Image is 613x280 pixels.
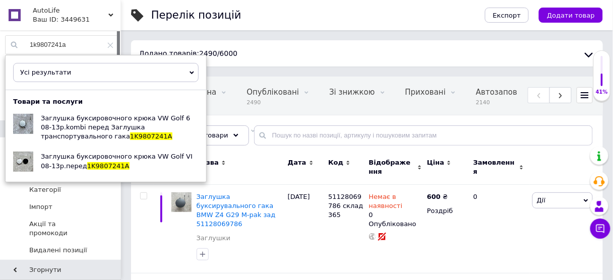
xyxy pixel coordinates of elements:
[6,36,118,54] input: Пошук
[473,158,517,176] span: Замовлення
[328,158,343,167] span: Код
[151,10,241,21] div: Перелік позицій
[171,192,192,213] img: Заглушка буксирувального гака BMW Z4 G29 M-pak зад 51128069786
[29,220,93,238] span: Акції та промокоди
[476,88,583,97] span: Автозаповнення характе...
[247,88,299,97] span: Опубліковані
[594,89,610,96] div: 41%
[405,88,446,97] span: Приховані
[285,184,326,273] div: [DATE]
[197,234,230,243] a: Заглушки
[369,158,415,176] span: Відображення
[369,193,403,213] span: Немає в наявності
[485,8,529,23] button: Експорт
[197,193,276,228] a: Заглушка буксирувального гака BMW Z4 G29 M-pak зад 51128069786
[369,192,422,220] div: 0
[288,158,306,167] span: Дата
[427,193,441,200] b: 600
[254,125,593,146] input: Пошук по назві позиції, артикулу і пошуковим запитам
[33,6,108,15] span: AutoLife
[41,153,193,169] span: Заглушка буксировочного крюка VW Golf VI 08-13p.перед
[6,97,90,106] div: Товари та послуги
[328,193,363,219] span: 51128069786 склад 365
[537,196,545,204] span: Дії
[467,184,530,273] div: 0
[87,162,130,170] span: 1K9807241A
[20,68,71,76] span: Усі результати
[427,206,465,216] div: Роздріб
[41,114,191,140] span: Заглушка буксировочного крюка VW Golf 6 08-13p.kombi перед Заглушка транспортувального гака
[29,185,61,194] span: Категорії
[466,77,603,115] div: Автозаповнення характеристик
[493,12,521,19] span: Експорт
[476,99,583,106] span: 2140
[199,49,217,57] span: 2490
[369,220,422,229] div: Опубліковано
[33,15,121,24] div: Ваш ID: 3449631
[590,219,610,239] button: Чат з покупцем
[139,49,237,57] span: Додано товарів: / 6000
[427,192,448,201] div: ₴
[427,158,444,167] span: Ціна
[329,88,375,97] span: Зі знижкою
[29,202,52,212] span: Імпорт
[197,158,219,167] span: Назва
[547,12,595,19] span: Додати товар
[247,99,299,106] span: 2490
[29,246,87,255] span: Видалені позиції
[539,8,603,23] button: Додати товар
